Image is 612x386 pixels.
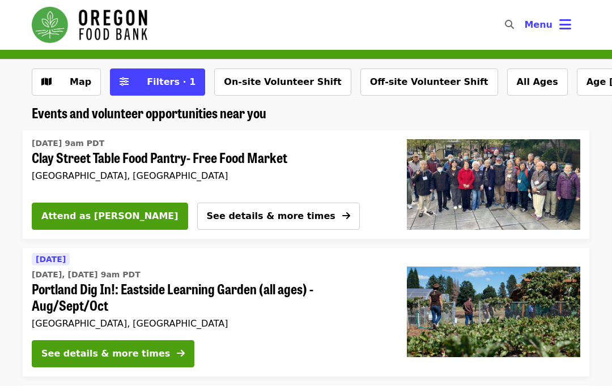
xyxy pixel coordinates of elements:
span: Filters · 1 [147,76,195,87]
a: Clay Street Table Food Pantry- Free Food Market [398,130,589,239]
span: Menu [524,19,552,30]
span: Portland Dig In!: Eastside Learning Garden (all ages) - Aug/Sept/Oct [32,281,389,314]
span: [DATE] [36,255,66,264]
button: On-site Volunteer Shift [214,68,351,96]
i: search icon [505,19,514,30]
button: Toggle account menu [515,11,580,38]
span: Map [70,76,91,87]
button: Filters (1 selected) [110,68,205,96]
input: Search [521,11,530,38]
div: [GEOGRAPHIC_DATA], [GEOGRAPHIC_DATA] [32,170,380,181]
span: See details & more times [207,211,335,221]
img: Clay Street Table Food Pantry- Free Food Market organized by Oregon Food Bank [407,139,580,230]
i: sliders-h icon [120,76,129,87]
time: [DATE], [DATE] 9am PDT [32,269,141,281]
button: All Ages [507,68,568,96]
a: See details for "Clay Street Table Food Pantry- Free Food Market" [32,135,380,183]
button: Off-site Volunteer Shift [360,68,498,96]
button: See details & more times [197,203,360,230]
i: map icon [41,76,52,87]
i: arrow-right icon [342,211,350,221]
i: arrow-right icon [177,348,185,359]
span: Attend as [PERSON_NAME] [41,209,178,223]
button: Show map view [32,68,101,96]
span: Clay Street Table Food Pantry- Free Food Market [32,149,380,166]
span: Events and volunteer opportunities near you [32,102,266,122]
img: Oregon Food Bank - Home [32,7,147,43]
img: Portland Dig In!: Eastside Learning Garden (all ages) - Aug/Sept/Oct organized by Oregon Food Bank [407,267,580,357]
a: See details for "Portland Dig In!: Eastside Learning Garden (all ages) - Aug/Sept/Oct" [23,248,589,376]
div: [GEOGRAPHIC_DATA], [GEOGRAPHIC_DATA] [32,318,389,329]
div: See details & more times [41,347,170,361]
button: See details & more times [32,340,194,367]
i: bars icon [559,16,571,33]
button: Attend as [PERSON_NAME] [32,203,188,230]
time: [DATE] 9am PDT [32,138,104,149]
